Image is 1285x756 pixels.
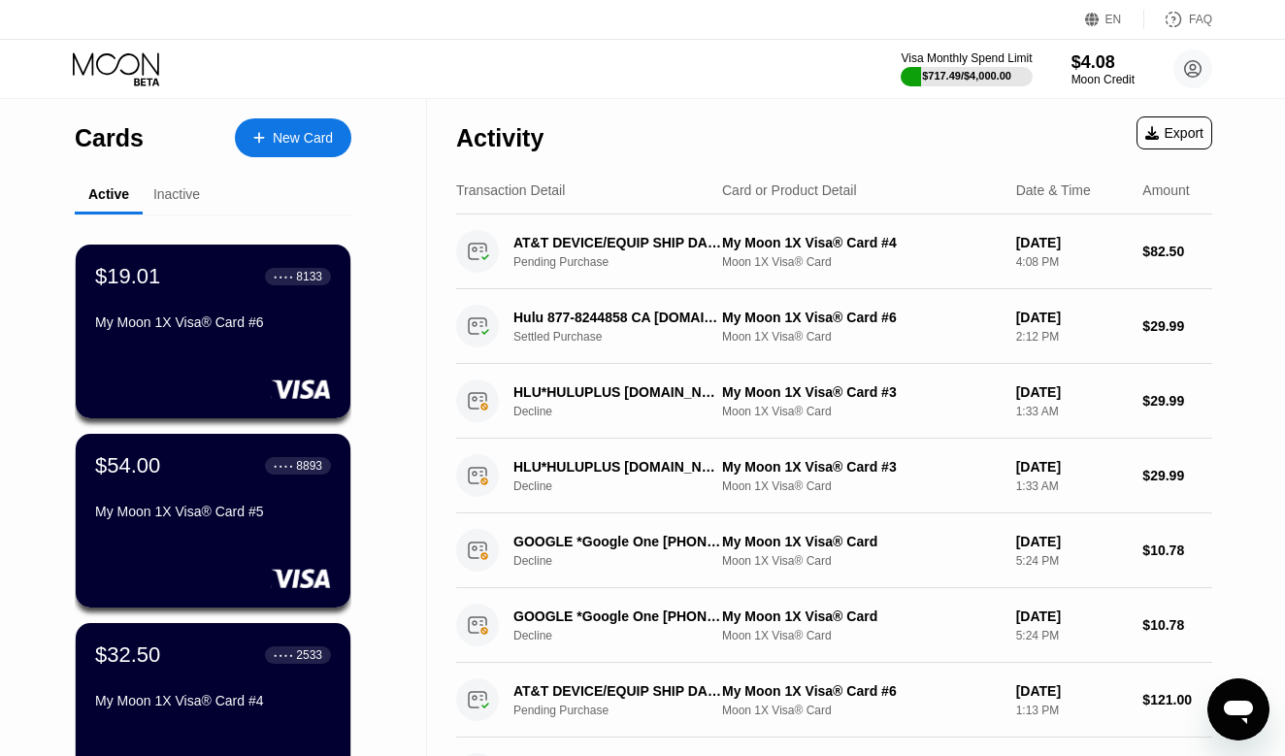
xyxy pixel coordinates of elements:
div: 2:12 PM [1016,330,1128,344]
div: [DATE] [1016,683,1128,699]
div: Cards [75,124,144,152]
div: Active [88,186,129,202]
div: Export [1145,125,1203,141]
div: $4.08 [1071,52,1135,73]
div: $717.49 / $4,000.00 [922,70,1011,82]
div: My Moon 1X Visa® Card #4 [95,693,331,708]
div: Visa Monthly Spend Limit$717.49/$4,000.00 [901,51,1032,86]
div: GOOGLE *Google One [PHONE_NUMBER] US [513,608,723,624]
div: $32.50 [95,642,160,668]
div: Amount [1142,182,1189,198]
div: My Moon 1X Visa® Card #4 [722,235,1001,250]
div: New Card [235,118,351,157]
div: [DATE] [1016,459,1128,475]
div: Decline [513,554,739,568]
div: Inactive [153,186,200,202]
div: Visa Monthly Spend Limit [901,51,1032,65]
div: 1:13 PM [1016,704,1128,717]
div: 5:24 PM [1016,554,1128,568]
div: HLU*HULUPLUS [DOMAIN_NAME][URL] [513,384,723,400]
div: ● ● ● ● [274,274,293,279]
div: Moon 1X Visa® Card [722,330,1001,344]
div: GOOGLE *Google One [PHONE_NUMBER] USDeclineMy Moon 1X Visa® CardMoon 1X Visa® Card[DATE]5:24 PM$1... [456,513,1212,588]
div: FAQ [1144,10,1212,29]
div: My Moon 1X Visa® Card [722,608,1001,624]
div: Moon 1X Visa® Card [722,704,1001,717]
div: Decline [513,629,739,642]
div: My Moon 1X Visa® Card #6 [722,310,1001,325]
div: $10.78 [1142,542,1212,558]
div: Moon 1X Visa® Card [722,405,1001,418]
div: $54.00● ● ● ●8893My Moon 1X Visa® Card #5 [76,434,350,608]
div: GOOGLE *Google One [PHONE_NUMBER] US [513,534,723,549]
div: 1:33 AM [1016,479,1128,493]
div: HLU*HULUPLUS [DOMAIN_NAME][URL] [513,459,723,475]
div: Card or Product Detail [722,182,857,198]
div: $54.00 [95,453,160,478]
div: $29.99 [1142,318,1212,334]
div: 8133 [296,270,322,283]
div: Transaction Detail [456,182,565,198]
div: ● ● ● ● [274,652,293,658]
div: My Moon 1X Visa® Card #6 [95,314,331,330]
div: Decline [513,405,739,418]
div: 8893 [296,459,322,473]
iframe: Button to launch messaging window [1207,678,1269,740]
div: My Moon 1X Visa® Card #3 [722,459,1001,475]
div: AT&T DEVICE/EQUIP SHIP DALLAS USPending PurchaseMy Moon 1X Visa® Card #4Moon 1X Visa® Card[DATE]4... [456,214,1212,289]
div: HLU*HULUPLUS [DOMAIN_NAME][URL]DeclineMy Moon 1X Visa® Card #3Moon 1X Visa® Card[DATE]1:33 AM$29.99 [456,364,1212,439]
div: [DATE] [1016,235,1128,250]
div: [DATE] [1016,310,1128,325]
div: [DATE] [1016,534,1128,549]
div: $19.01● ● ● ●8133My Moon 1X Visa® Card #6 [76,245,350,418]
div: My Moon 1X Visa® Card #6 [722,683,1001,699]
div: New Card [273,130,333,147]
div: My Moon 1X Visa® Card #3 [722,384,1001,400]
div: GOOGLE *Google One [PHONE_NUMBER] USDeclineMy Moon 1X Visa® CardMoon 1X Visa® Card[DATE]5:24 PM$1... [456,588,1212,663]
div: 1:33 AM [1016,405,1128,418]
div: FAQ [1189,13,1212,26]
div: Moon Credit [1071,73,1135,86]
div: EN [1105,13,1122,26]
div: [DATE] [1016,384,1128,400]
div: Decline [513,479,739,493]
div: Moon 1X Visa® Card [722,479,1001,493]
div: Hulu 877-8244858 CA [DOMAIN_NAME][URL]Settled PurchaseMy Moon 1X Visa® Card #6Moon 1X Visa® Card[... [456,289,1212,364]
div: Date & Time [1016,182,1091,198]
div: AT&T DEVICE/EQUIP SHIP DALLAS US [513,683,723,699]
div: Moon 1X Visa® Card [722,255,1001,269]
div: 4:08 PM [1016,255,1128,269]
div: Hulu 877-8244858 CA [DOMAIN_NAME][URL] [513,310,723,325]
div: My Moon 1X Visa® Card #5 [95,504,331,519]
div: $10.78 [1142,617,1212,633]
div: $82.50 [1142,244,1212,259]
div: $4.08Moon Credit [1071,52,1135,86]
div: 2533 [296,648,322,662]
div: Activity [456,124,544,152]
div: Moon 1X Visa® Card [722,629,1001,642]
div: Pending Purchase [513,704,739,717]
div: My Moon 1X Visa® Card [722,534,1001,549]
div: $121.00 [1142,692,1212,707]
div: Settled Purchase [513,330,739,344]
div: AT&T DEVICE/EQUIP SHIP DALLAS US [513,235,723,250]
div: $29.99 [1142,393,1212,409]
div: $19.01 [95,264,160,289]
div: Moon 1X Visa® Card [722,554,1001,568]
div: ● ● ● ● [274,463,293,469]
div: EN [1085,10,1144,29]
div: Export [1137,116,1212,149]
div: 5:24 PM [1016,629,1128,642]
div: Pending Purchase [513,255,739,269]
div: AT&T DEVICE/EQUIP SHIP DALLAS USPending PurchaseMy Moon 1X Visa® Card #6Moon 1X Visa® Card[DATE]1... [456,663,1212,738]
div: [DATE] [1016,608,1128,624]
div: $29.99 [1142,468,1212,483]
div: HLU*HULUPLUS [DOMAIN_NAME][URL]DeclineMy Moon 1X Visa® Card #3Moon 1X Visa® Card[DATE]1:33 AM$29.99 [456,439,1212,513]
